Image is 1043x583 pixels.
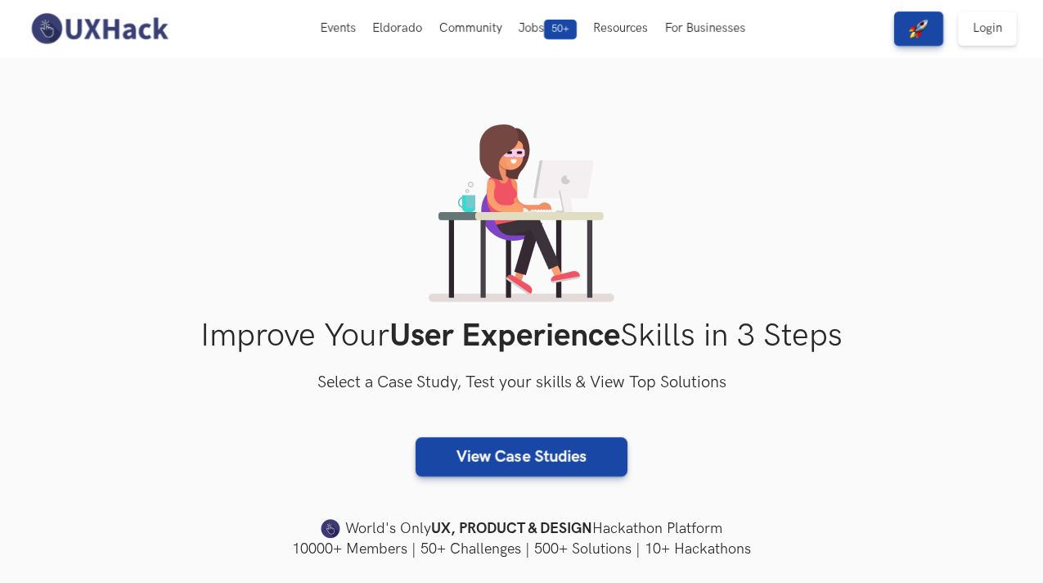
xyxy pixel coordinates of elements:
h4: 10000+ Members | 50+ Challenges | 500+ Solutions | 10+ Hackathons [103,539,941,559]
img: rocket [909,19,928,38]
strong: User Experience [389,317,620,355]
img: uxhack-favicon-image.png [321,518,340,540]
a: Login [958,11,1017,46]
h4: World's Only Hackathon Platform [103,517,941,540]
h3: Select a Case Study, Test your skills & View Top Solutions [103,370,941,396]
a: View Case Studies [416,437,627,477]
img: lady working on laptop [429,124,614,302]
strong: UX, PRODUCT & DESIGN [431,517,592,540]
span: 50+ [544,20,577,39]
h1: Improve Your Skills in 3 Steps [103,317,941,355]
img: UXHack-logo.png [26,11,172,46]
